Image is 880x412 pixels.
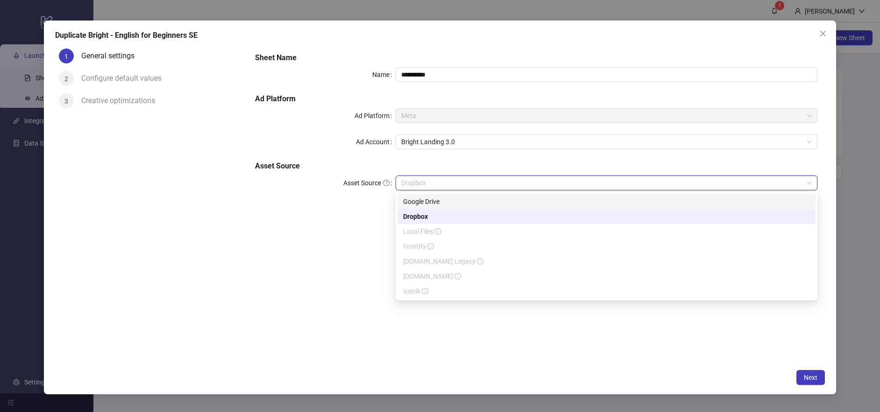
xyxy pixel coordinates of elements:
[422,288,428,294] span: info-circle
[477,258,483,265] span: info-circle
[397,254,816,269] div: Frame.io Legacy
[403,272,461,280] span: [DOMAIN_NAME]
[804,374,817,381] span: Next
[355,108,396,123] label: Ad Platform
[397,224,816,239] div: Local Files
[403,287,428,295] span: Iconik
[255,161,817,172] h5: Asset Source
[397,284,816,299] div: Iconik
[403,228,441,235] span: Local Files
[397,209,816,224] div: Dropbox
[397,194,816,209] div: Google Drive
[255,93,817,105] h5: Ad Platform
[64,75,68,83] span: 2
[401,176,812,190] span: Dropbox
[401,109,812,123] span: Meta
[81,93,163,108] div: Creative optimizations
[356,134,396,149] label: Ad Account
[403,196,810,207] div: Google Drive
[64,53,68,60] span: 1
[401,135,812,149] span: Bright Landing 3.0
[372,67,396,82] label: Name
[819,30,827,37] span: close
[796,370,825,385] button: Next
[343,175,396,190] label: Asset Source
[396,67,817,82] input: Name
[81,71,169,86] div: Configure default values
[397,269,816,284] div: Frame.io
[383,180,390,186] span: question-circle
[397,239,816,254] div: Frontify
[403,243,434,250] span: Frontify
[454,273,461,279] span: info-circle
[435,228,441,235] span: info-circle
[81,49,142,63] div: General settings
[64,98,68,105] span: 3
[816,26,830,41] button: Close
[427,243,434,250] span: info-circle
[403,258,483,265] span: [DOMAIN_NAME] Legacy
[403,211,810,222] div: Dropbox
[255,52,817,63] h5: Sheet Name
[55,30,825,41] div: Duplicate Bright - English for Beginners SE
